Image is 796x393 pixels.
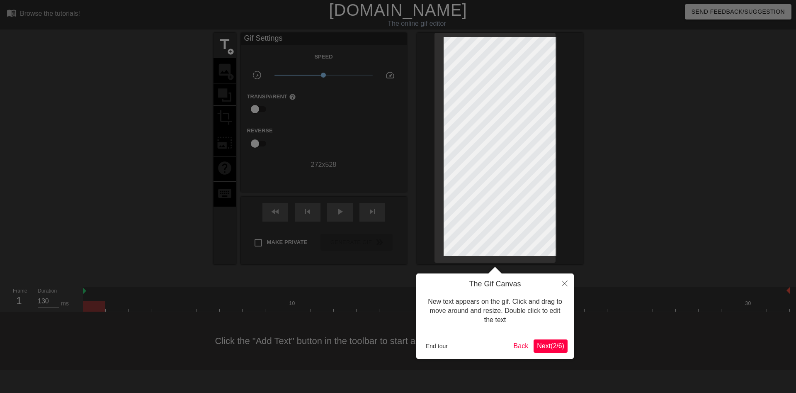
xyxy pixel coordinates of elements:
div: New text appears on the gif. Click and drag to move around and resize. Double click to edit the text [422,289,568,333]
button: Close [556,273,574,293]
button: Back [510,339,532,353]
span: Next ( 2 / 6 ) [537,342,564,349]
h4: The Gif Canvas [422,280,568,289]
button: Next [534,339,568,353]
button: End tour [422,340,451,352]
